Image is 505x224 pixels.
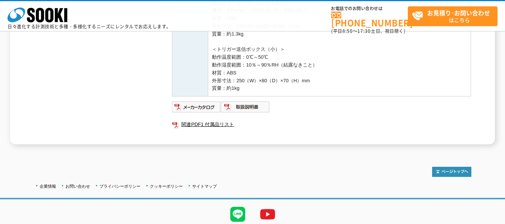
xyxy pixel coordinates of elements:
[172,101,221,113] img: メーカーカタログ
[7,24,171,29] p: 日々進化する計測技術と多種・多様化するニーズにレンタルでお応えします。
[412,7,497,25] span: はこちら
[172,120,471,129] a: 関連PDF1 付属品リスト
[331,12,408,27] a: [PHONE_NUMBER]
[65,184,90,188] a: お問い合わせ
[331,6,408,11] span: お電話でのお問い合わせは
[342,28,353,34] span: 8:50
[40,184,56,188] a: 企業情報
[427,8,490,17] strong: お見積り･お問い合わせ
[150,184,183,188] a: クッキーポリシー
[172,106,221,111] a: メーカーカタログ
[408,6,498,26] a: お見積り･お問い合わせはこちら
[99,184,141,188] a: プライバシーポリシー
[192,184,217,188] a: サイトマップ
[221,101,270,113] img: 取扱説明書
[331,28,405,34] span: (平日 ～ 土日、祝日除く)
[432,167,471,177] img: トップページへ
[357,28,371,34] span: 17:30
[221,106,270,111] a: 取扱説明書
